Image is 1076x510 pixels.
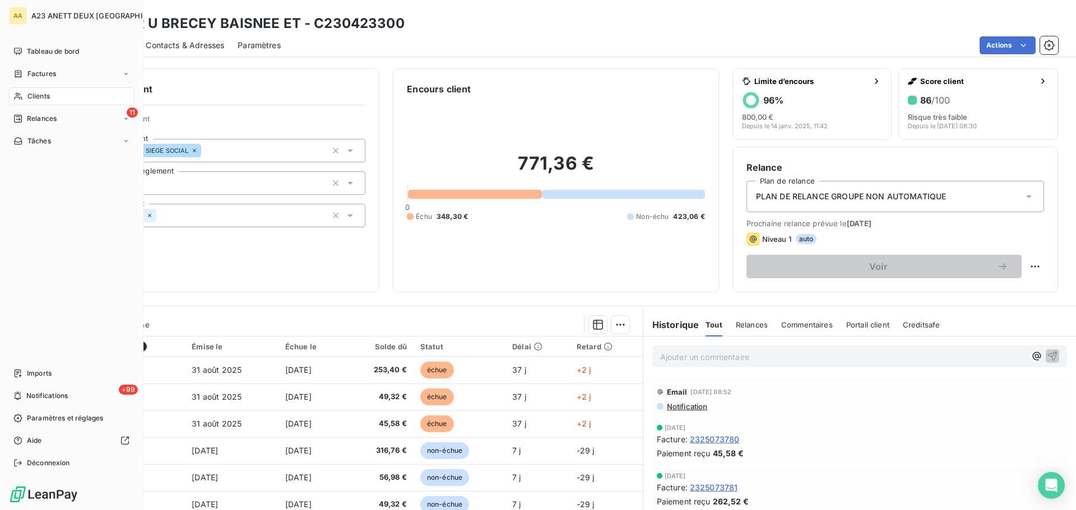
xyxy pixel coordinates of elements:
span: Propriétés Client [90,114,365,130]
span: Creditsafe [903,320,940,329]
span: 7 j [512,472,521,482]
span: Portail client [846,320,889,329]
span: -29 j [577,446,595,455]
span: Voir [760,262,997,271]
span: Factures [27,69,56,79]
span: Score client [920,77,1034,86]
span: Relances [27,114,57,124]
span: +2 j [577,419,591,428]
span: SYSTEME U - SIEGE SOCIAL [103,147,189,154]
span: 31 août 2025 [192,365,242,375]
span: 37 j [512,392,526,401]
span: Contacts & Adresses [146,40,224,51]
span: Paramètres et réglages [27,413,103,423]
span: -29 j [577,499,595,509]
div: Statut [420,342,499,351]
span: 31 août 2025 [192,419,242,428]
span: non-échue [420,469,469,486]
input: Ajouter une valeur [201,146,210,156]
span: 2325073780 [690,433,740,445]
div: Retard [577,342,636,351]
span: [DATE] [192,446,218,455]
span: Email [667,387,688,396]
span: [DATE] [665,424,686,431]
span: +2 j [577,392,591,401]
span: Commentaires [781,320,833,329]
img: Logo LeanPay [9,485,78,503]
span: 56,98 € [351,472,407,483]
span: [DATE] 08:52 [690,389,731,395]
button: Actions [980,36,1036,54]
button: Voir [746,255,1022,278]
a: Aide [9,432,134,450]
span: Depuis le [DATE] 08:30 [908,123,977,129]
div: Solde dû [351,342,407,351]
h2: 771,36 € [407,152,704,186]
span: échue [420,389,454,405]
span: échue [420,362,454,378]
span: Non-échu [636,212,669,222]
span: [DATE] [192,499,218,509]
span: A23 ANETT DEUX [GEOGRAPHIC_DATA] [31,11,173,20]
span: auto [796,234,817,244]
div: Échue le [285,342,338,351]
span: Échu [416,212,432,222]
span: Limite d’encours [754,77,868,86]
div: AA [9,7,27,25]
h6: Informations client [68,82,365,96]
span: 262,52 € [713,495,749,507]
span: 7 j [512,499,521,509]
span: Paiement reçu [657,447,711,459]
span: [DATE] [192,472,218,482]
span: -29 j [577,472,595,482]
span: Paramètres [238,40,281,51]
span: [DATE] [285,499,312,509]
span: 348,30 € [437,212,468,222]
h6: Relance [746,161,1044,174]
span: 45,58 € [351,418,407,429]
span: Risque très faible [908,113,967,121]
span: Prochaine relance prévue le [746,219,1044,228]
span: 2325073781 [690,481,738,493]
span: 31 août 2025 [192,392,242,401]
span: 423,06 € [673,212,704,222]
span: 253,40 € [351,364,407,376]
h6: Historique [643,318,699,331]
h6: 96 % [763,95,783,106]
h6: 86 [920,95,950,106]
input: Ajouter une valeur [156,210,165,221]
span: Clients [27,91,50,101]
span: 11 [127,107,138,118]
span: 37 j [512,365,526,375]
span: Facture : [657,433,688,445]
span: Tout [706,320,722,329]
span: +99 [119,385,138,395]
div: Délai [512,342,563,351]
span: Tableau de bord [27,46,79,57]
span: [DATE] [285,365,312,375]
span: [DATE] [847,219,872,228]
span: [DATE] [285,392,312,401]
h6: Encours client [407,82,471,96]
span: /100 [931,95,950,106]
span: 7 j [512,446,521,455]
button: Limite d’encours96%800,00 €Depuis le 14 janv. 2025, 11:42 [732,68,892,140]
span: [DATE] [285,472,312,482]
button: Score client86/100Risque très faibleDepuis le [DATE] 08:30 [898,68,1058,140]
span: 800,00 € [742,113,773,121]
span: 45,58 € [713,447,744,459]
span: 49,32 € [351,499,407,510]
span: 49,32 € [351,391,407,403]
div: Émise le [192,342,271,351]
span: Imports [27,368,52,378]
span: non-échue [420,442,469,459]
span: Notification [666,402,708,411]
span: 37 j [512,419,526,428]
span: 0 [405,203,410,212]
span: Notifications [26,391,68,401]
div: Open Intercom Messenger [1038,472,1065,499]
h3: SUPER U BRECEY BAISNEE ET - C230423300 [99,13,405,34]
span: échue [420,415,454,432]
span: Aide [27,436,42,446]
span: Niveau 1 [762,235,791,244]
